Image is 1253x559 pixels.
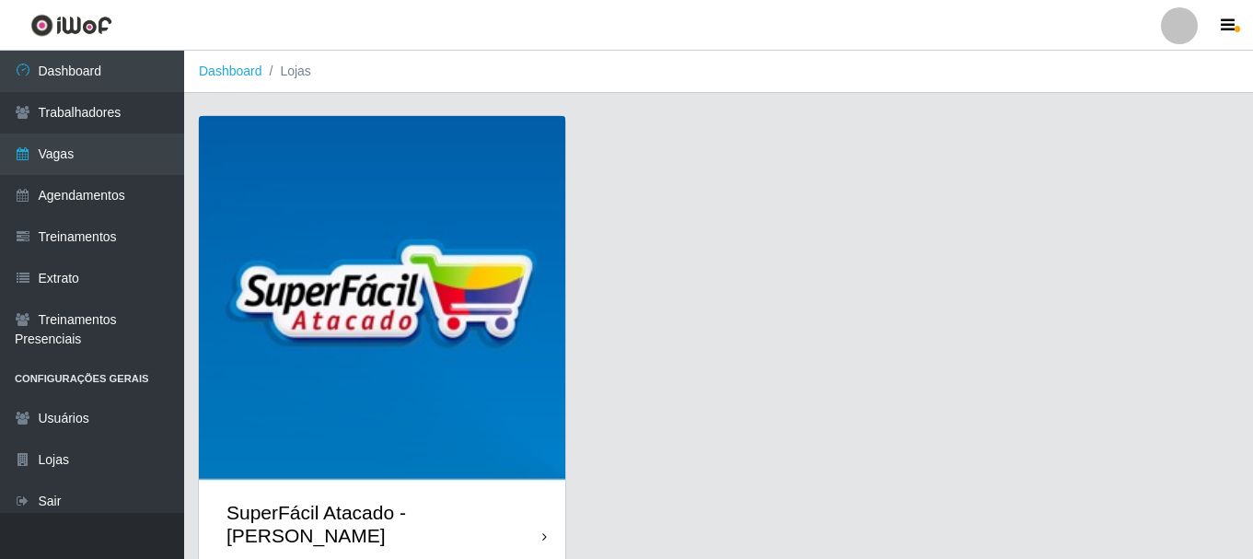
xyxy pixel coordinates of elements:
div: SuperFácil Atacado - [PERSON_NAME] [226,501,542,547]
img: CoreUI Logo [30,14,112,37]
a: Dashboard [199,64,262,78]
img: cardImg [199,116,565,483]
li: Lojas [262,62,311,81]
nav: breadcrumb [184,51,1253,93]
